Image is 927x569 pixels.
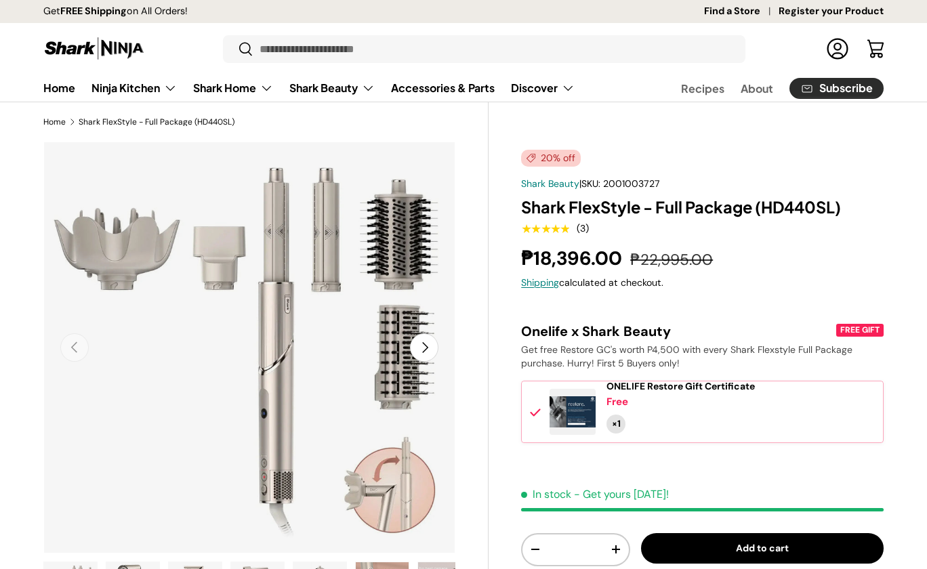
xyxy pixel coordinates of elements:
div: 5.0 out of 5.0 stars [521,223,569,235]
span: SKU: [581,177,600,190]
h1: Shark FlexStyle - Full Package (HD440SL) [521,196,884,217]
s: ₱22,995.00 [630,250,713,270]
nav: Secondary [648,75,884,102]
button: Add to cart [641,533,884,564]
nav: Primary [43,75,575,102]
img: Shark Ninja Philippines [43,35,145,62]
div: Free [606,395,628,409]
span: | [579,177,660,190]
strong: FREE Shipping [60,5,127,17]
div: FREE GIFT [836,324,884,337]
a: Subscribe [789,78,884,99]
a: Register your Product [779,4,884,19]
span: 2001003727 [603,177,660,190]
a: Shark Beauty [289,75,375,102]
a: ONELIFE Restore Gift Certificate [606,381,755,392]
a: Discover [511,75,575,102]
div: (3) [577,224,589,234]
a: Shark Beauty [521,177,579,190]
a: Shipping [521,276,559,289]
a: About [741,75,773,102]
span: ONELIFE Restore Gift Certificate [606,380,755,392]
p: - Get yours [DATE]! [574,487,669,501]
span: In stock [521,487,571,501]
summary: Shark Home [185,75,281,102]
p: Get on All Orders! [43,4,188,19]
nav: Breadcrumbs [43,116,489,128]
a: Ninja Kitchen [91,75,177,102]
div: calculated at checkout. [521,276,884,290]
summary: Ninja Kitchen [83,75,185,102]
span: Subscribe [819,83,873,93]
summary: Discover [503,75,583,102]
div: Quantity [606,415,625,434]
summary: Shark Beauty [281,75,383,102]
a: Recipes [681,75,724,102]
a: Shark FlexStyle - Full Package (HD440SL) [79,118,234,126]
a: Accessories & Parts [391,75,495,101]
a: Find a Store [704,4,779,19]
span: Get free Restore GC's worth P4,500 with every Shark Flexstyle Full Package purchase. Hurry! First... [521,343,852,369]
a: Home [43,75,75,101]
span: ★★★★★ [521,222,569,236]
strong: ₱18,396.00 [521,246,625,271]
a: Home [43,118,66,126]
div: Onelife x Shark Beauty [521,322,833,340]
span: 20% off [521,150,581,167]
a: Shark Home [193,75,273,102]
